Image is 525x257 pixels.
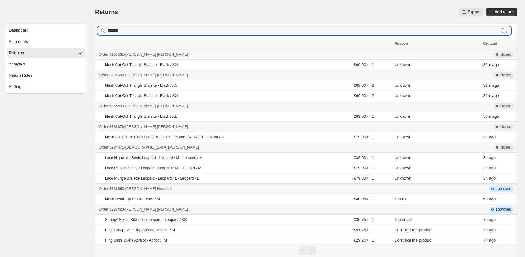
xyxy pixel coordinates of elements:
span: Order [99,187,108,191]
span: closed [500,73,511,78]
div: Returns [9,50,24,56]
td: ago [481,235,517,246]
time: Monday, September 15, 2025 at 3:03:53 PM [483,83,491,88]
span: £69.00 × 1 [354,62,374,67]
time: Monday, September 15, 2025 at 3:03:53 PM [483,93,491,98]
span: €29.25 × 1 [354,238,374,243]
span: [PERSON_NAME] Hosseini [125,187,172,191]
span: [PERSON_NAME] [PERSON_NAME] [125,207,188,212]
span: approved [496,186,511,191]
span: [PERSON_NAME] [PERSON_NAME] [125,125,188,129]
span: [PERSON_NAME] [PERSON_NAME] [125,104,188,108]
span: €79.00 × 1 [354,135,374,139]
span: Order [99,145,108,150]
button: Add return [486,8,517,16]
div: - [99,72,391,78]
time: Monday, September 15, 2025 at 8:39:26 AM [483,228,487,232]
div: Analytics [9,61,25,67]
td: Too small [392,215,481,225]
td: ago [481,153,517,163]
div: Dashboard [9,27,29,33]
button: Shipments [7,37,86,47]
button: Return Rules [7,70,86,80]
td: Don't like the product [392,235,481,246]
td: ago [481,173,517,184]
p: Mesh Demi Top Black - Black / M [105,197,160,202]
span: Created [483,41,497,46]
span: Order [99,52,108,57]
time: Monday, September 15, 2025 at 3:05:15 PM [483,62,491,67]
span: 5284071 [109,145,124,150]
span: €51.75 × 1 [354,228,374,232]
p: Ring Scoop Bikini Top Apricot - Apricot / M [105,228,175,233]
span: €36.75 × 1 [354,217,374,222]
td: ago [481,225,517,235]
span: €79.00 × 1 [354,176,374,181]
button: Settings [7,82,86,92]
td: Don't like the product [392,225,481,235]
time: Monday, September 15, 2025 at 9:28:49 AM [483,197,487,201]
span: approved [496,207,511,212]
td: ago [481,215,517,225]
span: 5285531 [109,52,124,57]
td: ago [481,60,517,70]
div: - [99,51,391,58]
span: £69.00 × 2 [354,93,374,98]
button: Dashboard [7,25,86,35]
time: Monday, September 15, 2025 at 12:34:39 PM [483,155,487,160]
span: [PERSON_NAME] [PERSON_NAME] [125,52,188,57]
time: Monday, September 15, 2025 at 8:39:26 AM [483,238,487,243]
td: Unknown [392,153,481,163]
span: Returns [95,8,118,15]
span: Order [99,73,108,77]
button: Returns [7,48,86,58]
span: €39.00 × 1 [354,155,374,160]
time: Monday, September 15, 2025 at 12:34:39 PM [483,176,487,181]
span: €40.05 × 1 [354,197,374,201]
td: ago [481,91,517,101]
time: Monday, September 15, 2025 at 12:34:39 PM [483,166,487,170]
div: Settings [9,84,23,90]
div: Return Rules [9,72,32,79]
div: Shipments [9,39,28,45]
p: Lace Highwaist Briefs Leopard - Leopard / M - Leopard / M [105,155,202,160]
p: Mesh Cut-Out Triangle Bralette - Black / XS [105,83,177,88]
td: ago [481,163,517,173]
td: Unknown [392,80,481,91]
p: Ring Bikini Briefs Apricot - Apricot / M [105,238,167,243]
span: closed [500,52,511,57]
div: - [99,144,391,151]
td: Unknown [392,60,481,70]
span: 5285533 [109,104,124,108]
span: closed [500,124,511,129]
td: ago [481,111,517,122]
td: Unknown [392,163,481,173]
span: 5285530 [109,73,124,77]
div: - [99,206,391,213]
time: Monday, September 15, 2025 at 12:37:45 PM [483,135,487,139]
div: - [99,103,391,109]
nav: Pagination [95,244,517,257]
div: - [99,186,391,192]
time: Monday, September 15, 2025 at 3:03:05 PM [483,114,491,119]
p: Lace Plunge Bralette Leopard - Leopard / M - Leopard / M [105,166,201,171]
td: ago [481,194,517,204]
p: Mesh Balconette Black Leopard - Black Leopard / S - Black Leopard / S [105,135,224,140]
span: Order [99,104,108,108]
button: Export [459,8,483,16]
td: Too big [392,194,481,204]
td: Unknown [392,111,481,122]
span: 5283962 [109,187,124,191]
p: Mesh Cut-Out Triangle Bralette - Black / XXL [105,62,179,67]
span: closed [500,145,511,150]
time: Monday, September 15, 2025 at 8:39:26 AM [483,217,487,222]
span: 5283673 [109,125,124,129]
span: [DEMOGRAPHIC_DATA] [PERSON_NAME] [125,145,199,150]
td: Unknown [392,132,481,142]
p: Strappy Scoop Bikini Top Leopard - Leopard / XS [105,217,187,222]
p: Mesh Cut-Out Triangle Bralette - Black / XXL [105,93,179,98]
p: Mesh Cut-Out Triangle Bralette - Black / XL [105,114,177,119]
td: ago [481,132,517,142]
td: Unknown [392,173,481,184]
button: Analytics [7,59,86,69]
